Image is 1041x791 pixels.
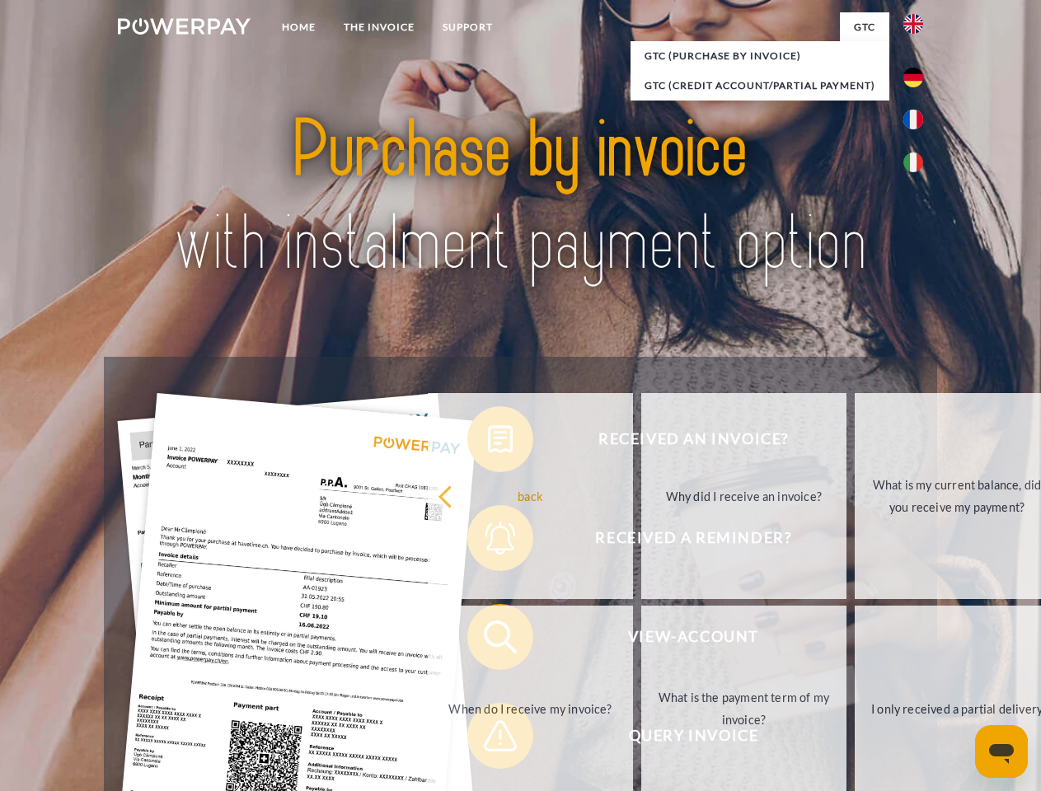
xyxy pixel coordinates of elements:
[840,12,889,42] a: GTC
[429,12,507,42] a: Support
[903,152,923,172] img: it
[157,79,884,316] img: title-powerpay_en.svg
[975,725,1028,778] iframe: Button to launch messaging window
[118,18,251,35] img: logo-powerpay-white.svg
[268,12,330,42] a: Home
[438,484,623,507] div: back
[330,12,429,42] a: THE INVOICE
[651,686,837,731] div: What is the payment term of my invoice?
[903,14,923,34] img: en
[651,484,837,507] div: Why did I receive an invoice?
[631,41,889,71] a: GTC (Purchase by invoice)
[903,68,923,87] img: de
[903,110,923,129] img: fr
[631,71,889,101] a: GTC (Credit account/partial payment)
[438,697,623,719] div: When do I receive my invoice?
